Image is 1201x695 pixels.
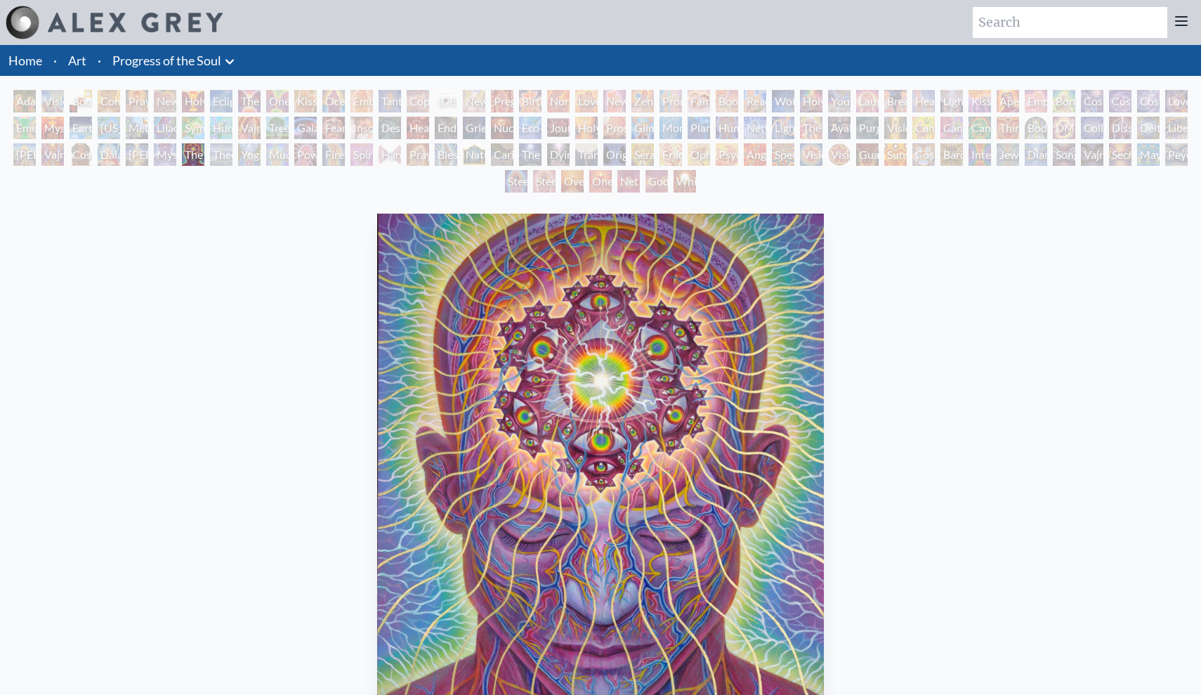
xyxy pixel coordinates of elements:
[41,90,64,112] div: Visionary Origin of Language
[1165,117,1188,139] div: Liberation Through Seeing
[617,170,640,193] div: Net of Being
[603,117,626,139] div: Prostration
[772,90,794,112] div: Wonder
[182,117,204,139] div: Symbiosis: Gall Wasp & Oak Tree
[70,117,92,139] div: Earth Energies
[350,117,373,139] div: Insomnia
[294,90,317,112] div: Kissing
[13,117,36,139] div: Emerald Grail
[575,90,598,112] div: Love Circuit
[1165,143,1188,166] div: Peyote Being
[997,143,1019,166] div: Jewel Being
[154,143,176,166] div: Mystic Eye
[1025,90,1047,112] div: Empowerment
[182,90,204,112] div: Holy Grail
[688,117,710,139] div: Planetary Prayers
[969,143,991,166] div: Interbeing
[238,117,261,139] div: Vajra Horse
[13,90,36,112] div: Adam & Eve
[800,143,822,166] div: Vision Crystal
[912,117,935,139] div: Cannabis Mudra
[1137,117,1160,139] div: Deities & Demons Drinking from the Milky Pool
[8,53,42,68] a: Home
[1081,117,1103,139] div: Collective Vision
[98,143,120,166] div: Dalai Lama
[407,143,429,166] div: Praying Hands
[407,90,429,112] div: Copulating
[41,117,64,139] div: Mysteriosa 2
[716,90,738,112] div: Boo-boo
[519,143,542,166] div: The Soul Finds It's Way
[519,90,542,112] div: Birth
[407,117,429,139] div: Headache
[266,90,289,112] div: One Taste
[126,90,148,112] div: Praying
[744,143,766,166] div: Angel Skin
[884,90,907,112] div: Breathing
[940,143,963,166] div: Bardo Being
[1109,90,1131,112] div: Cosmic Artist
[716,143,738,166] div: Psychomicrograph of a Fractal Paisley Cherub Feather Tip
[350,90,373,112] div: Embracing
[238,143,261,166] div: Yogi & the Möbius Sphere
[828,117,851,139] div: Ayahuasca Visitation
[505,170,527,193] div: Steeplehead 1
[435,90,457,112] div: [DEMOGRAPHIC_DATA] Embryo
[659,90,682,112] div: Promise
[48,45,63,76] li: ·
[856,90,879,112] div: Laughing Man
[182,143,204,166] div: The Seer
[463,117,485,139] div: Grieving
[912,143,935,166] div: Cosmic Elf
[92,45,107,76] li: ·
[463,143,485,166] div: Nature of Mind
[856,117,879,139] div: Purging
[1109,143,1131,166] div: Secret Writing Being
[1081,90,1103,112] div: Cosmic Creativity
[533,170,556,193] div: Steeplehead 2
[631,143,654,166] div: Seraphic Transport Docking on the Third Eye
[828,90,851,112] div: Young & Old
[126,143,148,166] div: [PERSON_NAME]
[154,117,176,139] div: Lilacs
[884,143,907,166] div: Sunyata
[154,90,176,112] div: New Man New Woman
[744,90,766,112] div: Reading
[210,117,232,139] div: Humming Bird
[589,170,612,193] div: One
[575,143,598,166] div: Transfiguration
[547,143,570,166] div: Dying
[379,117,401,139] div: Despair
[688,90,710,112] div: Family
[969,117,991,139] div: Cannabacchus
[379,143,401,166] div: Hands that See
[294,143,317,166] div: Power to the Peaceful
[379,90,401,112] div: Tantra
[41,143,64,166] div: Vajra Guru
[940,90,963,112] div: Lightweaver
[912,90,935,112] div: Healing
[322,117,345,139] div: Fear
[238,90,261,112] div: The Kiss
[1053,117,1075,139] div: DMT - The Spirit Molecule
[491,117,513,139] div: Nuclear Crucifixion
[547,90,570,112] div: Nursing
[856,143,879,166] div: Guardian of Infinite Vision
[1025,143,1047,166] div: Diamond Being
[519,117,542,139] div: Eco-Atlas
[688,143,710,166] div: Ophanic Eyelash
[940,117,963,139] div: Cannabis Sutra
[997,117,1019,139] div: Third Eye Tears of Joy
[645,170,668,193] div: Godself
[13,143,36,166] div: [PERSON_NAME]
[266,143,289,166] div: Mudra
[1053,143,1075,166] div: Song of Vajra Being
[98,117,120,139] div: [US_STATE] Song
[800,117,822,139] div: The Shulgins and their Alchemical Angels
[350,143,373,166] div: Spirit Animates the Flesh
[322,143,345,166] div: Firewalking
[547,117,570,139] div: Journey of the Wounded Healer
[659,143,682,166] div: Fractal Eyes
[463,90,485,112] div: Newborn
[884,117,907,139] div: Vision Tree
